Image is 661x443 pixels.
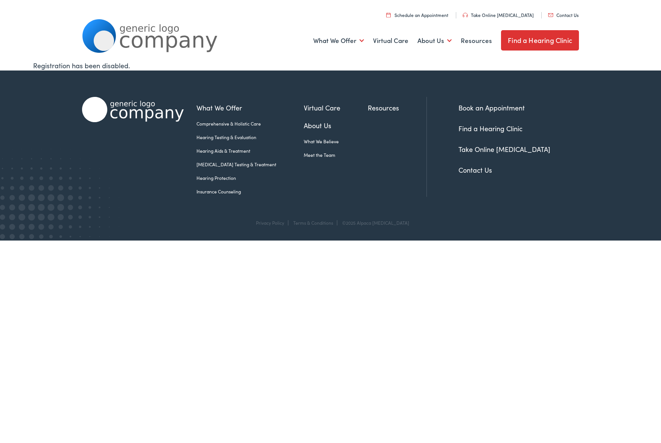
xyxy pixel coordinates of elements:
[313,27,364,55] a: What We Offer
[304,138,368,145] a: What We Believe
[196,120,304,127] a: Comprehensive & Holistic Care
[304,152,368,158] a: Meet the Team
[33,60,628,71] div: Registration has been disabled.
[463,12,534,18] a: Take Online [MEDICAL_DATA]
[256,219,284,226] a: Privacy Policy
[458,124,522,133] a: Find a Hearing Clinic
[304,103,368,113] a: Virtual Care
[461,27,492,55] a: Resources
[293,219,333,226] a: Terms & Conditions
[458,165,492,175] a: Contact Us
[82,97,184,122] img: Alpaca Audiology
[304,120,368,130] a: About Us
[196,147,304,154] a: Hearing Aids & Treatment
[458,103,525,112] a: Book an Appointment
[548,12,579,18] a: Contact Us
[417,27,452,55] a: About Us
[501,30,579,51] a: Find a Hearing Clinic
[548,13,553,17] img: utility icon
[196,134,304,141] a: Hearing Testing & Evaluation
[196,188,304,195] a: Insurance Counseling
[463,13,468,17] img: utility icon
[196,161,304,168] a: [MEDICAL_DATA] Testing & Treatment
[386,12,391,17] img: utility icon
[386,12,448,18] a: Schedule an Appointment
[458,144,550,154] a: Take Online [MEDICAL_DATA]
[368,103,426,113] a: Resources
[196,175,304,181] a: Hearing Protection
[196,103,304,113] a: What We Offer
[338,220,409,225] div: ©2025 Alpaca [MEDICAL_DATA]
[373,27,408,55] a: Virtual Care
